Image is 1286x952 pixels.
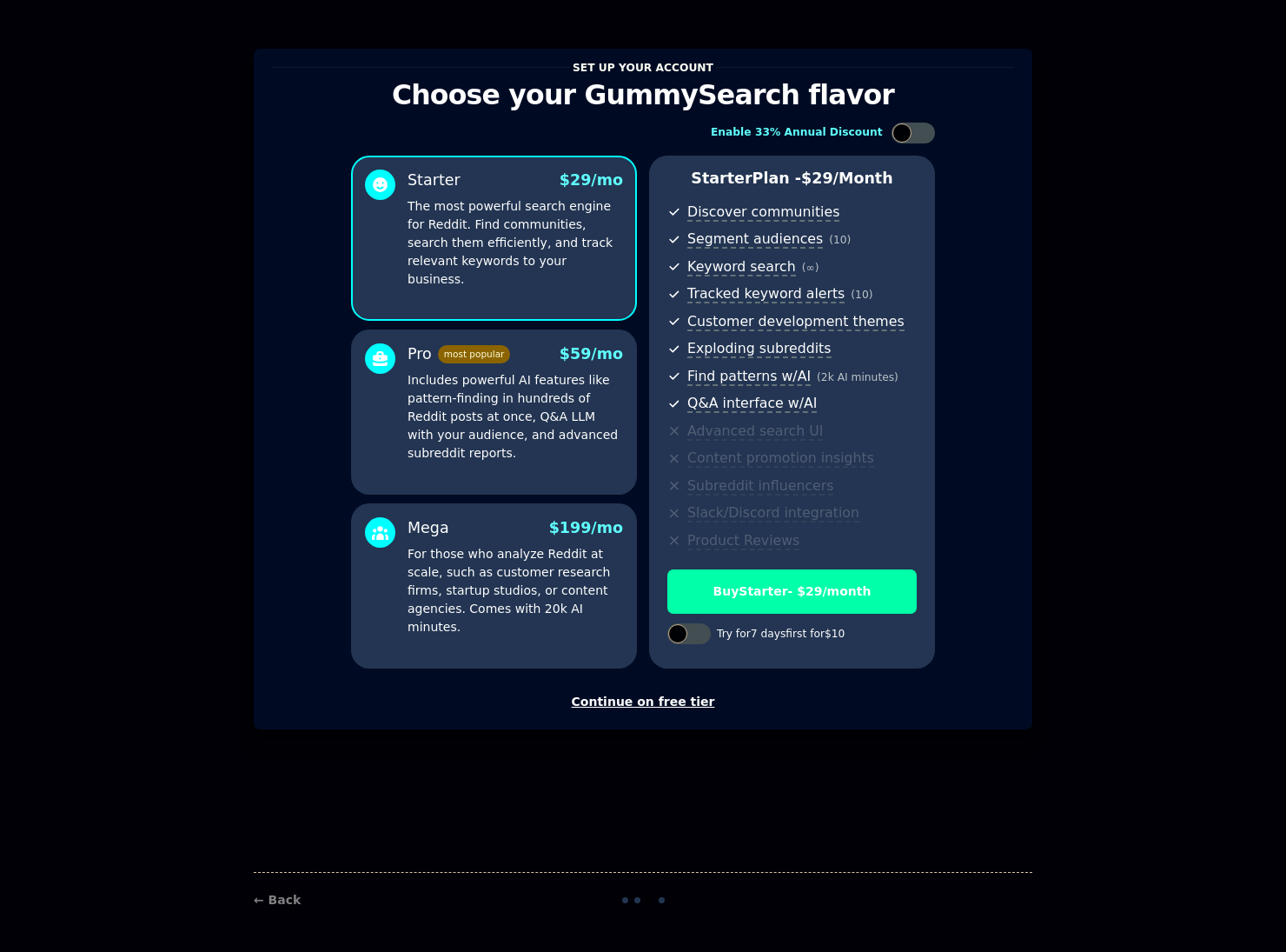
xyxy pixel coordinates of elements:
span: Discover communities [687,203,839,222]
div: Continue on free tier [272,693,1014,711]
span: ( 10 ) [829,234,851,246]
span: Slack/Discord integration [687,504,859,523]
span: Exploding subreddits [687,340,831,358]
span: Customer development themes [687,313,905,331]
div: Mega [408,517,449,539]
span: Find patterns w/AI [687,368,811,386]
span: Tracked keyword alerts [687,285,845,303]
p: The most powerful search engine for Reddit. Find communities, search them efficiently, and track ... [408,197,623,289]
p: For those who analyze Reddit at scale, such as customer research firms, startup studios, or conte... [408,545,623,636]
span: ( ∞ ) [802,262,819,274]
button: BuyStarter- $29/month [667,569,917,614]
span: $ 29 /month [801,170,893,187]
p: Starter Plan - [667,168,917,190]
span: Keyword search [687,258,796,276]
span: most popular [438,345,511,363]
div: Buy Starter - $ 29 /month [668,583,916,601]
span: $ 199 /mo [549,519,623,536]
span: ( 10 ) [851,289,872,301]
span: Set up your account [570,58,717,77]
div: Try for 7 days first for $10 [717,627,845,642]
span: $ 59 /mo [560,345,623,363]
span: $ 29 /mo [560,171,623,189]
div: Starter [408,170,461,191]
span: Segment audiences [687,230,823,249]
div: Pro [408,343,510,365]
span: ( 2k AI minutes ) [817,371,898,383]
span: Advanced search UI [687,423,823,441]
span: Q&A interface w/AI [687,395,817,413]
p: Choose your GummySearch flavor [272,80,1014,110]
span: Content promotion insights [687,449,874,468]
p: Includes powerful AI features like pattern-finding in hundreds of Reddit posts at once, Q&A LLM w... [408,371,623,463]
a: ← Back [254,893,301,907]
span: Product Reviews [687,532,799,550]
div: Enable 33% Annual Discount [711,125,883,141]
span: Subreddit influencers [687,477,833,496]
